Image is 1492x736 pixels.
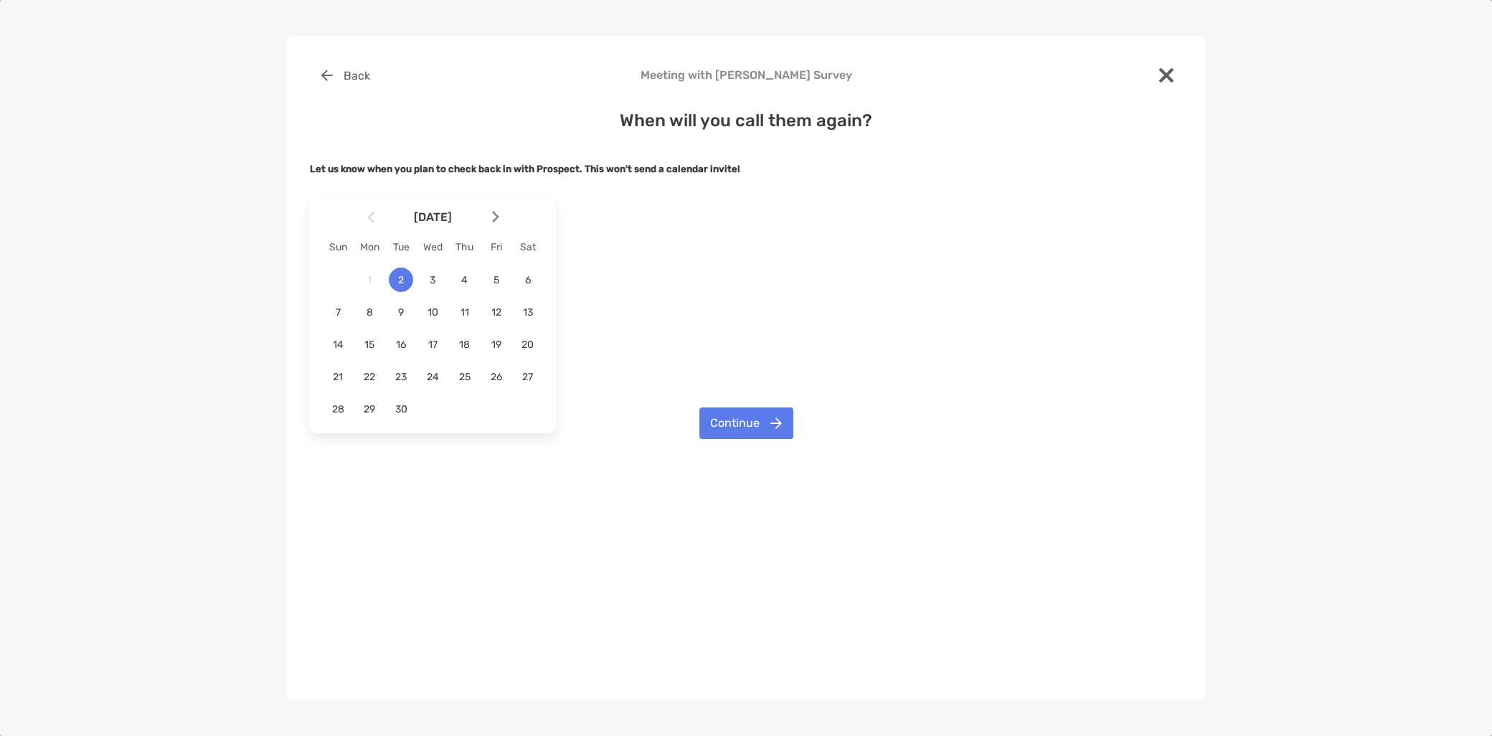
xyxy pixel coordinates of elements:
span: 29 [357,403,382,415]
span: 6 [516,274,540,286]
h5: Let us know when you plan to check back in with Prospect. [310,164,1182,174]
span: [DATE] [377,210,489,224]
span: 1 [357,274,382,286]
button: Back [310,60,381,91]
div: Sat [512,241,544,253]
span: 20 [516,339,540,351]
span: 3 [420,274,445,286]
span: 13 [516,306,540,319]
div: Thu [449,241,481,253]
div: Mon [354,241,385,253]
span: 28 [326,403,350,415]
img: Arrow icon [367,211,374,223]
span: 26 [484,371,509,383]
span: 14 [326,339,350,351]
span: 25 [453,371,477,383]
span: 17 [420,339,445,351]
div: Wed [417,241,448,253]
img: button icon [321,70,333,81]
span: 2 [389,274,413,286]
div: Tue [385,241,417,253]
h4: When will you call them again? [310,110,1182,131]
span: 30 [389,403,413,415]
span: 16 [389,339,413,351]
span: 23 [389,371,413,383]
span: 7 [326,306,350,319]
span: 22 [357,371,382,383]
h4: Meeting with [PERSON_NAME] Survey [310,68,1182,82]
strong: This won't send a calendar invite! [585,164,740,174]
span: 11 [453,306,477,319]
span: 15 [357,339,382,351]
button: Continue [699,407,793,439]
div: Fri [481,241,512,253]
span: 9 [389,306,413,319]
span: 19 [484,339,509,351]
span: 12 [484,306,509,319]
span: 5 [484,274,509,286]
span: 27 [516,371,540,383]
span: 18 [453,339,477,351]
img: close modal [1159,68,1174,82]
span: 4 [453,274,477,286]
span: 10 [420,306,445,319]
span: 24 [420,371,445,383]
img: button icon [770,417,782,429]
img: Arrow icon [492,211,499,223]
div: Sun [322,241,354,253]
span: 21 [326,371,350,383]
span: 8 [357,306,382,319]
